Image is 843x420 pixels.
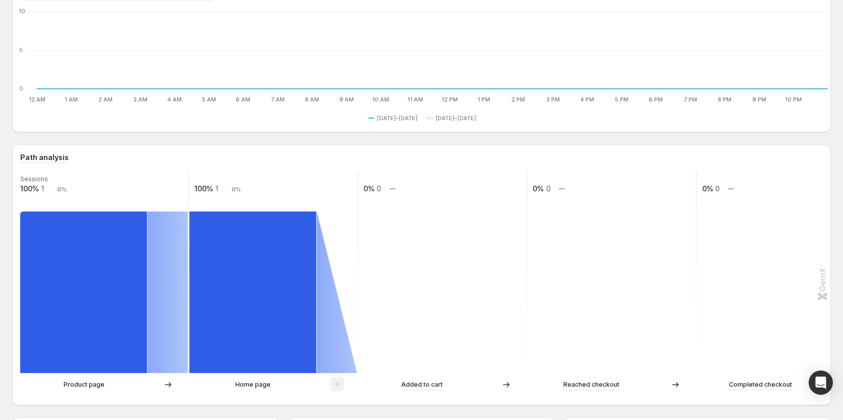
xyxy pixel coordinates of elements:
text: 4 PM [580,96,594,103]
button: [DATE]–[DATE] [427,112,480,124]
text: 12 PM [442,96,458,103]
text: 0 [715,184,720,193]
text: 12 AM [29,96,45,103]
text: 6 AM [236,96,250,103]
text: 1 PM [478,96,490,103]
text: 5 AM [202,96,216,103]
text: 7 AM [271,96,285,103]
p: Product page [64,380,104,390]
text: 11 AM [407,96,423,103]
text: 0% [232,186,241,193]
h3: Path analysis [20,152,69,163]
text: 100% [194,184,213,193]
text: 3 AM [133,96,147,103]
text: 7 PM [684,96,697,103]
text: 0 [19,85,23,92]
button: [DATE]–[DATE] [368,112,421,124]
text: 4 AM [167,96,182,103]
text: 1 [41,184,44,193]
text: 0 [546,184,551,193]
p: Completed checkout [729,380,792,390]
span: [DATE]–[DATE] [377,114,417,122]
text: 5 [19,46,23,54]
text: 0% [58,186,67,193]
text: 0 [377,184,381,193]
text: 10 [19,8,25,15]
text: 8 PM [718,96,731,103]
p: Reached checkout [563,380,619,390]
text: 9 AM [339,96,354,103]
text: 3 PM [546,96,560,103]
text: 2 AM [98,96,113,103]
text: 5 PM [615,96,628,103]
p: Added to cart [401,380,443,390]
text: 0% [533,184,544,193]
text: 10 PM [785,96,802,103]
text: 2 PM [511,96,525,103]
text: 10 AM [372,96,389,103]
span: [DATE]–[DATE] [436,114,476,122]
div: Open Intercom Messenger [809,371,833,395]
text: 6 PM [649,96,663,103]
p: Home page [235,380,271,390]
text: 0% [363,184,375,193]
text: 1 [216,184,218,193]
text: 9 PM [752,96,766,103]
text: 100% [20,184,39,193]
text: Sessions [20,175,48,183]
text: 0% [702,184,713,193]
text: 1 AM [65,96,78,103]
text: 8 AM [305,96,319,103]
